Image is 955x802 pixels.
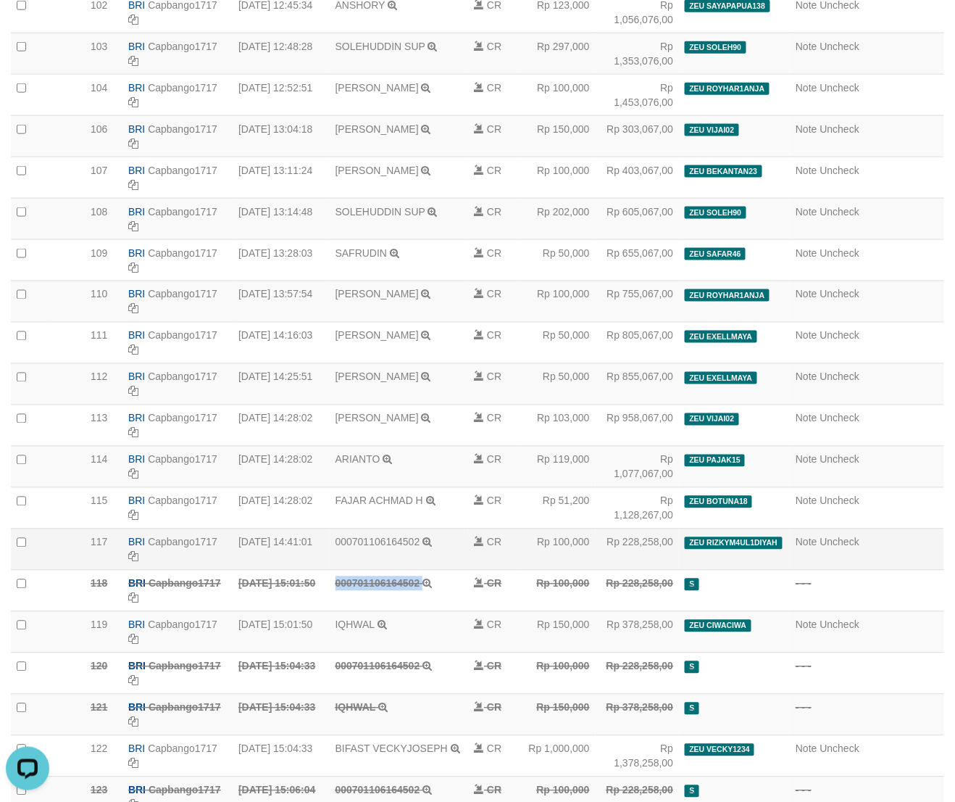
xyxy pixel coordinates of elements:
a: Note [796,82,817,94]
td: [DATE] 15:04:33 [233,735,330,777]
td: Rp 50,000 [519,363,596,405]
td: Rp 1,353,076,00 [596,33,680,74]
td: Rp 202,000 [519,198,596,239]
span: 111 [91,330,107,342]
td: Rp 805,067,00 [596,322,680,363]
td: Rp 228,258,00 [596,570,680,611]
td: Rp 228,258,00 [596,529,680,570]
span: CR [487,454,501,466]
span: CR [487,537,501,548]
td: [DATE] 14:16:03 [233,322,330,363]
a: Capbango1717 [148,82,217,94]
span: 118 [91,578,107,590]
a: Note [796,123,817,135]
td: Rp 378,258,00 [596,694,680,735]
td: Rp 958,067,00 [596,405,680,446]
td: Rp 100,000 [519,529,596,570]
a: Uncheck [820,165,859,176]
a: Note [796,41,817,52]
a: ARIANTO [335,454,380,466]
a: Copy Capbango1717 to clipboard [128,592,138,604]
td: Rp 855,067,00 [596,363,680,405]
td: Rp 378,258,00 [596,611,680,653]
td: Rp 100,000 [519,281,596,322]
span: 112 [91,371,107,383]
span: BRI [128,578,146,590]
td: [DATE] 15:01:50 [233,611,330,653]
a: Capbango1717 [148,289,217,300]
td: [DATE] 13:11:24 [233,157,330,198]
a: Copy Capbango1717 to clipboard [128,386,138,397]
a: Copy Capbango1717 to clipboard [128,55,138,67]
span: 114 [91,454,107,466]
span: 103 [91,41,107,52]
td: Rp 1,000,000 [519,735,596,777]
span: Duplicate/Skipped [685,703,699,715]
a: Capbango1717 [148,495,217,507]
a: Copy Capbango1717 to clipboard [128,138,138,149]
span: 119 [91,619,107,631]
a: Uncheck [820,743,859,755]
td: Rp 100,000 [519,74,596,115]
a: Copy Capbango1717 to clipboard [128,220,138,232]
a: Copy Capbango1717 to clipboard [128,716,138,728]
span: CR [487,206,501,218]
td: Rp 100,000 [519,570,596,611]
a: 000701106164502 [335,537,420,548]
td: Rp 50,000 [519,322,596,363]
span: CR [487,495,501,507]
span: BRI [128,247,145,259]
a: Copy Capbango1717 to clipboard [128,96,138,108]
td: Rp 50,000 [519,239,596,281]
a: SOLEHUDDIN SUP [335,206,425,218]
a: Copy Capbango1717 to clipboard [128,758,138,769]
span: CR [487,743,501,755]
a: Capbango1717 [148,371,217,383]
span: BRI [128,82,145,94]
td: Rp 655,067,00 [596,239,680,281]
span: 104 [91,82,107,94]
span: 122 [91,743,107,755]
a: Copy Capbango1717 to clipboard [128,14,138,25]
td: Rp 1,077,067,00 [596,446,680,487]
a: Note [796,330,817,342]
a: Note [796,289,817,300]
a: Capbango1717 [149,578,221,590]
td: Rp 100,000 [519,157,596,198]
td: Rp 605,067,00 [596,198,680,239]
td: [DATE] 15:04:33 [233,653,330,694]
span: ZEU VIJAI02 [685,124,738,136]
span: BRI [128,41,145,52]
td: Rp 1,378,258,00 [596,735,680,777]
a: Uncheck [820,537,859,548]
span: CR [487,165,501,176]
a: Copy Capbango1717 to clipboard [128,303,138,315]
td: Rp 297,000 [519,33,596,74]
a: [PERSON_NAME] [335,82,419,94]
span: CR [487,785,501,796]
td: [DATE] 13:14:48 [233,198,330,239]
span: BRI [128,413,145,424]
a: Note [796,247,817,259]
span: ZEU PAJAK15 [685,455,745,467]
a: IQHWAL [335,702,376,714]
span: BRI [128,289,145,300]
span: ZEU RIZKYM4UL1DIYAH [685,537,782,550]
span: CR [487,371,501,383]
a: SAFRUDIN [335,247,388,259]
td: Rp 150,000 [519,694,596,735]
span: 123 [91,785,107,796]
span: BRI [128,619,145,631]
a: FAJAR ACHMAD H [335,495,423,507]
span: BRI [128,785,146,796]
span: ZEU SAFAR46 [685,248,746,260]
td: Rp 228,258,00 [596,653,680,694]
span: CR [487,123,501,135]
td: [DATE] 14:28:02 [233,405,330,446]
a: Uncheck [820,289,859,300]
span: ZEU EXELLMAYA [685,372,756,384]
span: 117 [91,537,107,548]
span: ZEU BEKANTAN23 [685,165,762,178]
span: BRI [128,165,145,176]
a: Capbango1717 [148,165,217,176]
